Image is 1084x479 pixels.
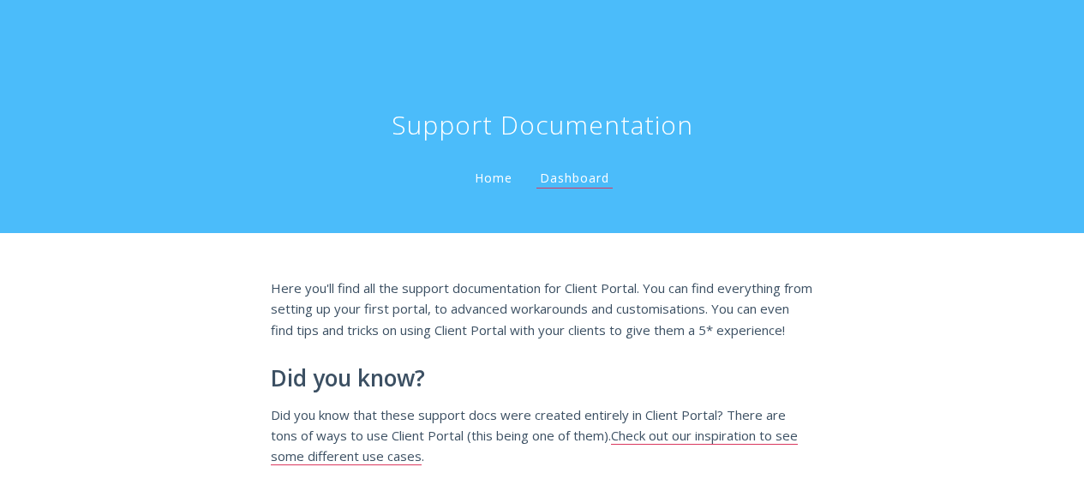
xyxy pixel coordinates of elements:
p: Did you know that these support docs were created entirely in Client Portal? There are tons of wa... [271,404,814,467]
p: Here you'll find all the support documentation for Client Portal. You can find everything from se... [271,278,814,340]
h1: Support Documentation [392,108,693,142]
a: Home [471,170,516,186]
a: Dashboard [536,170,613,189]
h2: Did you know? [271,366,814,392]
